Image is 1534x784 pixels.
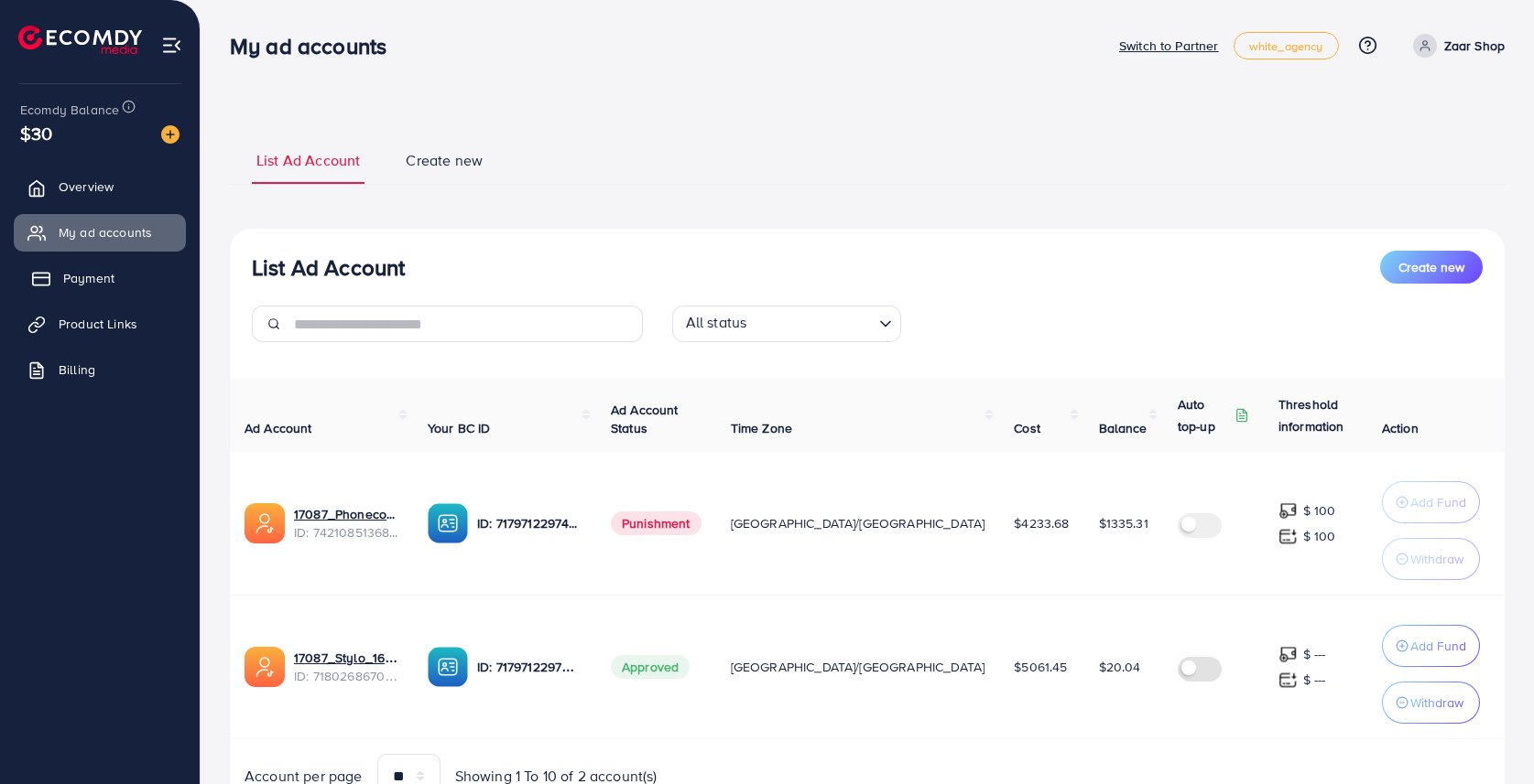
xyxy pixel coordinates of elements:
span: Action [1382,419,1419,437]
a: My ad accounts [14,214,186,251]
p: Switch to Partner [1119,35,1219,57]
span: ID: 7180268670885691394 [294,667,398,685]
span: Balance [1099,419,1148,437]
p: Add Fund [1410,635,1466,657]
p: Add Fund [1410,491,1466,513]
p: Threshold information [1278,393,1368,437]
span: ID: 7421085136848191489 [294,523,398,542]
span: Cost [1014,419,1040,437]
span: Your BC ID [428,419,491,437]
a: Billing [14,351,186,388]
span: Create new [1398,258,1464,276]
p: Withdraw [1410,692,1463,714]
img: top-up amount [1278,671,1298,690]
span: Time Zone [731,419,792,437]
span: Create new [406,150,483,171]
p: Withdraw [1410,548,1463,570]
span: $5061.45 [1014,658,1067,676]
a: Overview [14,168,186,205]
span: Product Links [59,315,137,333]
img: top-up amount [1278,645,1298,664]
span: Punishment [611,511,702,535]
p: $ --- [1303,669,1326,691]
button: Withdraw [1382,538,1480,580]
span: Payment [63,269,114,287]
button: Create new [1380,251,1483,284]
img: ic-ba-acc.ded83a64.svg [428,647,468,687]
span: white_agency [1249,40,1323,52]
img: ic-ads-acc.e4c84228.svg [245,503,285,543]
a: 17087_Stylo_1671786595215 [294,649,398,667]
span: Ad Account Status [611,401,679,437]
button: Withdraw [1382,682,1480,724]
a: white_agency [1234,32,1339,59]
span: $20.04 [1099,658,1141,676]
a: Zaar Shop [1406,34,1505,58]
span: Overview [59,177,114,196]
p: $ 100 [1303,525,1336,547]
p: Auto top-up [1178,393,1231,437]
span: $30 [20,120,52,146]
span: All status [682,308,751,338]
img: top-up amount [1278,527,1298,546]
button: Add Fund [1382,481,1480,523]
span: My ad accounts [59,223,152,242]
img: menu [161,35,182,56]
span: [GEOGRAPHIC_DATA]/[GEOGRAPHIC_DATA] [731,514,985,532]
span: $4233.68 [1014,514,1069,532]
span: [GEOGRAPHIC_DATA]/[GEOGRAPHIC_DATA] [731,658,985,676]
span: Billing [59,360,95,379]
img: image [161,125,180,144]
p: Zaar Shop [1444,35,1505,57]
span: Ecomdy Balance [20,101,119,119]
input: Search for option [752,309,871,338]
div: Search for option [672,306,901,342]
button: Add Fund [1382,625,1480,667]
a: 17087_Phonecovers_1727856065507 [294,505,398,523]
p: $ 100 [1303,499,1336,521]
img: logo [18,26,142,54]
h3: My ad accounts [230,33,401,59]
h3: List Ad Account [252,254,405,281]
p: ID: 7179712297479454721 [477,512,582,534]
p: $ --- [1303,643,1326,665]
a: Product Links [14,306,186,342]
img: ic-ads-acc.e4c84228.svg [245,647,285,687]
span: Approved [611,655,690,679]
span: $1335.31 [1099,514,1148,532]
img: top-up amount [1278,501,1298,521]
div: <span class='underline'>17087_Stylo_1671786595215</span></br>7180268670885691394 [294,649,398,686]
div: <span class='underline'>17087_Phonecovers_1727856065507</span></br>7421085136848191489 [294,505,398,542]
a: Payment [14,260,186,296]
span: List Ad Account [256,150,360,171]
img: ic-ba-acc.ded83a64.svg [428,503,468,543]
span: Ad Account [245,419,312,437]
p: ID: 7179712297479454721 [477,656,582,678]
